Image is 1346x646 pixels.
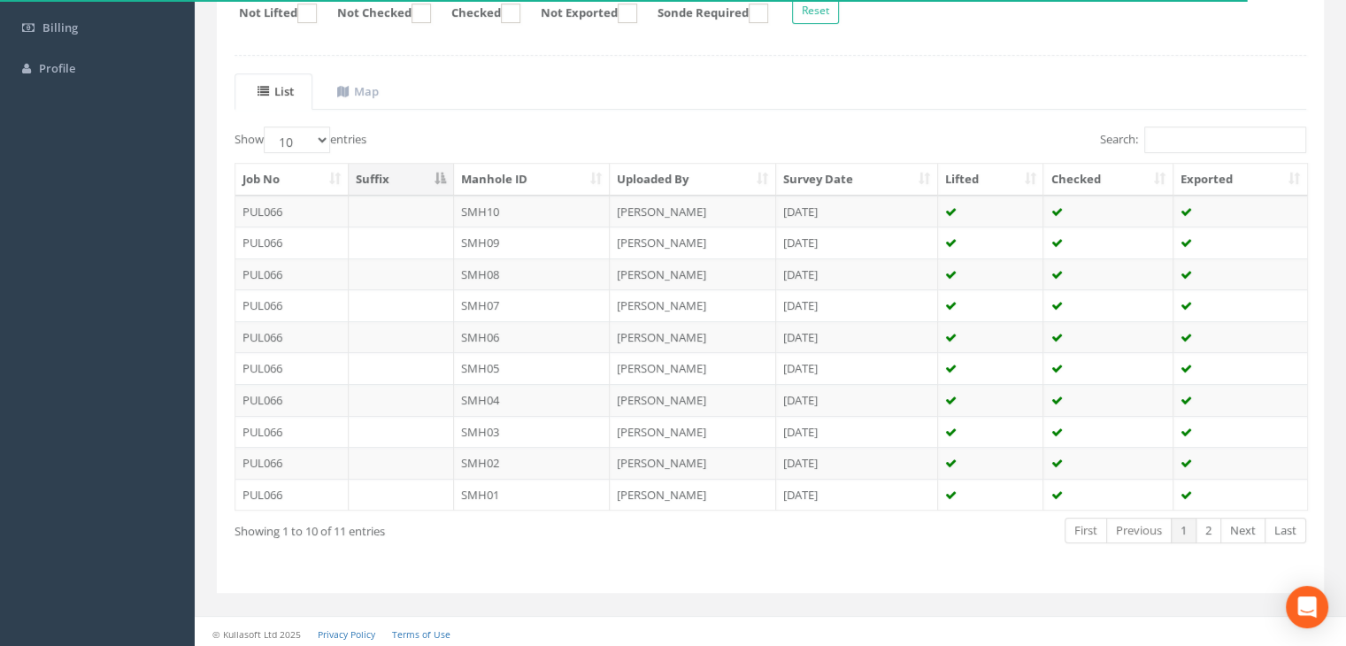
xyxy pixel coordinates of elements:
td: PUL066 [235,321,349,353]
td: [DATE] [776,258,938,290]
td: SMH09 [454,227,611,258]
label: Not Checked [319,4,431,23]
label: Not Exported [523,4,637,23]
td: [PERSON_NAME] [610,479,776,511]
uib-tab-heading: Map [337,83,379,99]
td: SMH04 [454,384,611,416]
td: [PERSON_NAME] [610,384,776,416]
span: Billing [42,19,78,35]
td: SMH01 [454,479,611,511]
a: Last [1265,518,1306,543]
div: Showing 1 to 10 of 11 entries [235,516,665,540]
label: Not Lifted [221,4,317,23]
a: 2 [1196,518,1221,543]
td: SMH08 [454,258,611,290]
td: PUL066 [235,289,349,321]
th: Job No: activate to sort column ascending [235,164,349,196]
a: Terms of Use [392,628,450,641]
label: Search: [1100,127,1306,153]
th: Exported: activate to sort column ascending [1173,164,1307,196]
td: PUL066 [235,227,349,258]
td: [DATE] [776,447,938,479]
th: Uploaded By: activate to sort column ascending [610,164,776,196]
uib-tab-heading: List [258,83,294,99]
td: [PERSON_NAME] [610,447,776,479]
div: Open Intercom Messenger [1286,586,1328,628]
span: Profile [39,60,75,76]
td: [DATE] [776,289,938,321]
td: [PERSON_NAME] [610,196,776,227]
td: [DATE] [776,352,938,384]
td: [PERSON_NAME] [610,289,776,321]
td: PUL066 [235,352,349,384]
td: [PERSON_NAME] [610,416,776,448]
td: [PERSON_NAME] [610,352,776,384]
td: PUL066 [235,416,349,448]
a: List [235,73,312,110]
a: First [1065,518,1107,543]
td: [PERSON_NAME] [610,227,776,258]
label: Checked [434,4,520,23]
th: Survey Date: activate to sort column ascending [776,164,938,196]
td: SMH10 [454,196,611,227]
td: SMH05 [454,352,611,384]
td: PUL066 [235,479,349,511]
td: [DATE] [776,416,938,448]
td: [DATE] [776,479,938,511]
th: Checked: activate to sort column ascending [1043,164,1173,196]
td: SMH02 [454,447,611,479]
td: SMH03 [454,416,611,448]
a: Privacy Policy [318,628,375,641]
input: Search: [1144,127,1306,153]
th: Lifted: activate to sort column ascending [938,164,1044,196]
th: Suffix: activate to sort column descending [349,164,454,196]
a: 1 [1171,518,1196,543]
select: Showentries [264,127,330,153]
small: © Kullasoft Ltd 2025 [212,628,301,641]
label: Show entries [235,127,366,153]
label: Sonde Required [640,4,768,23]
td: PUL066 [235,258,349,290]
a: Map [314,73,397,110]
a: Previous [1106,518,1172,543]
a: Next [1220,518,1265,543]
td: PUL066 [235,447,349,479]
td: SMH07 [454,289,611,321]
td: PUL066 [235,384,349,416]
th: Manhole ID: activate to sort column ascending [454,164,611,196]
td: [PERSON_NAME] [610,258,776,290]
td: [DATE] [776,384,938,416]
td: [DATE] [776,227,938,258]
td: [DATE] [776,321,938,353]
td: PUL066 [235,196,349,227]
td: SMH06 [454,321,611,353]
td: [PERSON_NAME] [610,321,776,353]
td: [DATE] [776,196,938,227]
